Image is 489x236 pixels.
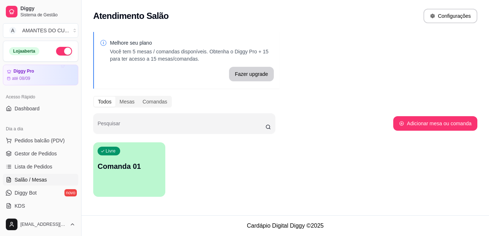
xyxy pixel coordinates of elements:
button: Configurações [423,9,477,23]
span: Lista de Pedidos [15,163,52,170]
p: Melhore seu plano [110,39,274,46]
button: Alterar Status [56,47,72,56]
a: DiggySistema de Gestão [3,3,78,20]
span: A [9,27,16,34]
span: Sistema de Gestão [20,12,75,18]
button: [EMAIL_ADDRESS][DOMAIN_NAME] [3,216,78,233]
span: Diggy Bot [15,189,37,196]
div: Mesas [115,97,138,107]
a: Dashboard [3,103,78,114]
p: Você tem 5 mesas / comandas disponíveis. Obtenha o Diggy Pro + 15 para ter acesso a 15 mesas/coma... [110,48,274,62]
div: Todos [94,97,115,107]
a: Diggy Botnovo [3,187,78,199]
div: Acesso Rápido [3,91,78,103]
a: Diggy Proaté 08/09 [3,65,78,85]
div: AMANTES DO CU ... [22,27,69,34]
input: Pesquisar [98,123,265,130]
span: KDS [15,202,25,209]
article: Diggy Pro [13,69,34,74]
button: LivreComanda 01 [93,142,165,197]
a: Lista de Pedidos [3,161,78,172]
p: Livre [106,148,116,154]
p: Comanda 01 [98,161,161,171]
div: Loja aberta [9,47,39,55]
div: Comandas [139,97,171,107]
button: Pedidos balcão (PDV) [3,135,78,146]
span: [EMAIL_ADDRESS][DOMAIN_NAME] [20,221,67,227]
span: Dashboard [15,105,40,112]
article: até 08/09 [12,76,30,81]
div: Dia a dia [3,123,78,135]
h2: Atendimento Salão [93,10,169,22]
footer: Cardápio Digital Diggy © 2025 [82,215,489,236]
span: Salão / Mesas [15,176,47,183]
span: Diggy [20,5,75,12]
button: Select a team [3,23,78,38]
button: Adicionar mesa ou comanda [393,116,477,131]
span: Gestor de Pedidos [15,150,57,157]
a: KDS [3,200,78,212]
a: Salão / Mesas [3,174,78,186]
a: Gestor de Pedidos [3,148,78,159]
span: Pedidos balcão (PDV) [15,137,65,144]
button: Fazer upgrade [229,67,274,81]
